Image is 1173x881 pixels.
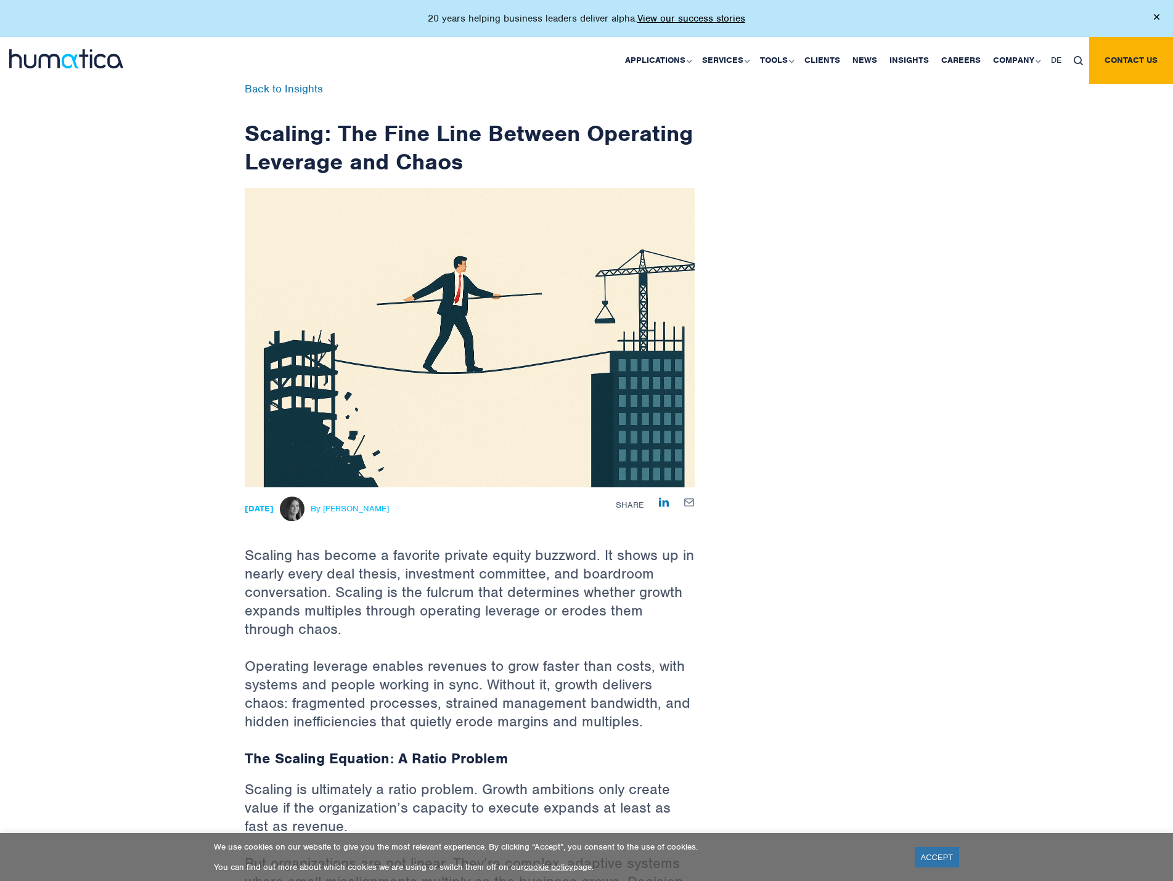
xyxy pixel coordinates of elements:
[277,502,389,514] a: By [PERSON_NAME]
[245,657,695,749] p: Operating leverage enables revenues to grow faster than costs, with systems and people working in...
[798,37,846,84] a: Clients
[280,497,304,521] img: Michael Hillington
[616,500,644,510] span: Share
[245,84,695,176] h1: Scaling: The Fine Line Between Operating Leverage and Chaos
[915,847,960,867] a: ACCEPT
[684,497,695,506] a: Share by E-Mail
[245,780,695,854] p: Scaling is ultimately a ratio problem. Growth ambitions only create value if the organization’s c...
[659,497,669,507] img: Share on LinkedIn
[987,37,1045,84] a: Company
[214,862,899,872] p: You can find out more about which cookies we are using or switch them off on our page.
[245,82,323,95] a: Back to Insights
[935,37,987,84] a: Careers
[696,37,754,84] a: Services
[637,12,745,25] a: View our success stories
[428,12,745,25] p: 20 years helping business leaders deliver alpha.
[619,37,696,84] a: Applications
[524,862,573,872] a: cookie policy
[9,49,123,68] img: logo
[311,504,389,514] span: By [PERSON_NAME]
[754,37,798,84] a: Tools
[1045,37,1068,84] a: DE
[245,487,695,657] p: Scaling has become a favorite private equity buzzword. It shows up in nearly every deal thesis, i...
[245,749,695,768] h3: The Scaling Equation: A Ratio Problem
[245,503,274,514] strong: [DATE]
[883,37,935,84] a: Insights
[684,498,695,506] img: mailby
[1074,56,1083,65] img: search_icon
[245,188,695,487] img: ndetails
[846,37,883,84] a: News
[214,842,899,852] p: We use cookies on our website to give you the most relevant experience. By clicking “Accept”, you...
[1089,37,1173,84] a: Contact us
[1051,55,1061,65] span: DE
